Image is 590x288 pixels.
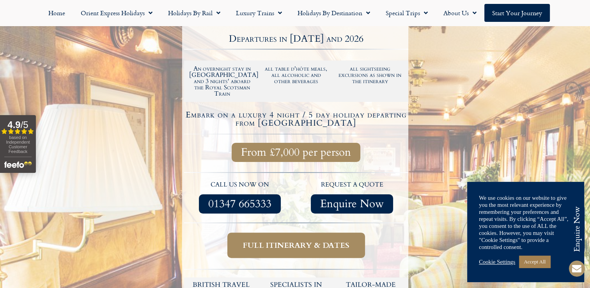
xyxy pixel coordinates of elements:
span: Enquire Now [320,199,384,209]
a: About Us [436,4,484,22]
a: Accept All [519,256,550,268]
i: ☆ [285,20,290,29]
span: 01347 665333 [208,199,271,209]
h4: Embark on a luxury 4 night / 5 day holiday departing from [GEOGRAPHIC_DATA] [185,111,407,127]
a: Enquire Now [311,194,393,213]
a: From £7,000 per person [232,143,360,162]
a: Orient Express Holidays [73,4,160,22]
a: Special Trips [378,4,436,22]
div: 5/5 [276,19,317,29]
a: Home [41,4,73,22]
i: ☆ [276,20,281,29]
span: From £7,000 per person [241,148,351,157]
p: request a quote [300,180,404,190]
a: 01347 665333 [199,194,281,213]
i: ☆ [294,20,299,29]
h2: An overnight stay in [GEOGRAPHIC_DATA] and 3 nights' aboard the Royal Scotsman Train [189,66,255,97]
span: Full itinerary & dates [243,240,349,250]
a: Holidays by Destination [290,4,378,22]
div: We use cookies on our website to give you the most relevant experience by remembering your prefer... [479,194,572,251]
h2: all table d'hôte meals, all alcoholic and other beverages [263,66,329,84]
nav: Menu [4,4,586,22]
a: Luxury Trains [228,4,290,22]
a: Holidays by Rail [160,4,228,22]
i: ☆ [312,20,317,29]
h2: Departures in [DATE] and 2026 [184,34,408,44]
a: Start your Journey [484,4,550,22]
a: Full itinerary & dates [227,233,365,258]
h2: all sightseeing excursions as shown in the itinerary [337,66,403,84]
p: call us now on [188,180,292,190]
a: Cookie Settings [479,258,515,265]
i: ☆ [303,20,308,29]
